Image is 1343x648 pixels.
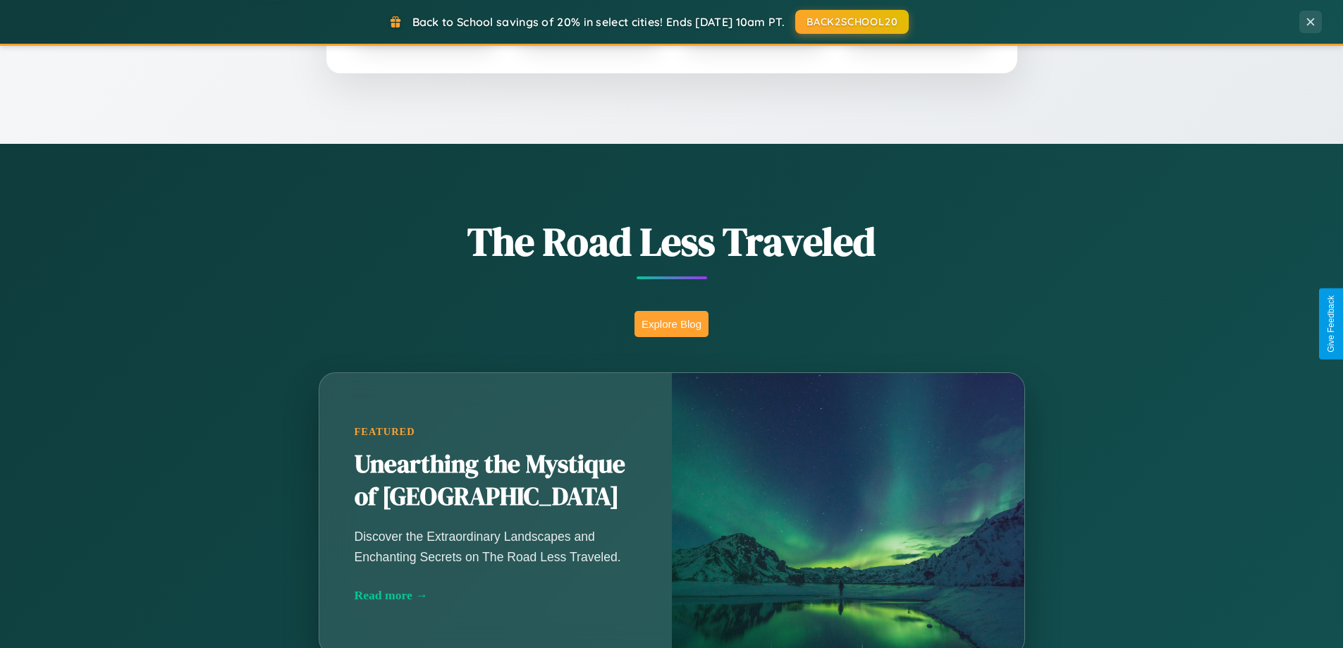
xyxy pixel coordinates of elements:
[355,527,637,566] p: Discover the Extraordinary Landscapes and Enchanting Secrets on The Road Less Traveled.
[1326,295,1336,353] div: Give Feedback
[412,15,785,29] span: Back to School savings of 20% in select cities! Ends [DATE] 10am PT.
[355,588,637,603] div: Read more →
[249,214,1095,269] h1: The Road Less Traveled
[634,311,709,337] button: Explore Blog
[355,426,637,438] div: Featured
[355,448,637,513] h2: Unearthing the Mystique of [GEOGRAPHIC_DATA]
[795,10,909,34] button: BACK2SCHOOL20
